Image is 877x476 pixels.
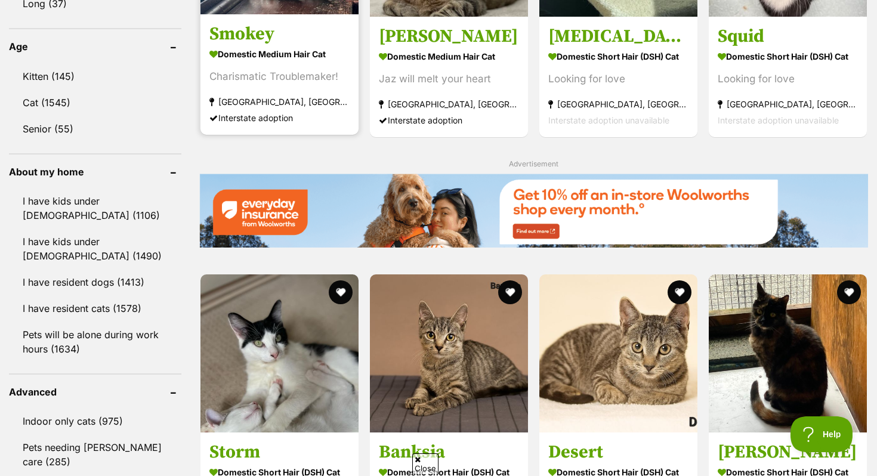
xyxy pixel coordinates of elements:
a: Cat (1545) [9,90,181,115]
strong: Domestic Medium Hair Cat [209,46,350,63]
header: Age [9,41,181,52]
span: Interstate adoption unavailable [548,116,669,126]
img: Storm - Domestic Short Hair (DSH) Cat [200,274,359,432]
img: Banksia - Domestic Short Hair (DSH) Cat [370,274,528,432]
img: Everyday Insurance promotional banner [199,174,868,248]
h3: [MEDICAL_DATA] [548,26,688,48]
div: Charismatic Troublemaker! [209,69,350,85]
button: favourite [498,280,522,304]
a: [PERSON_NAME] Domestic Medium Hair Cat Jaz will melt your heart [GEOGRAPHIC_DATA], [GEOGRAPHIC_DA... [370,17,528,138]
a: [MEDICAL_DATA] Domestic Short Hair (DSH) Cat Looking for love [GEOGRAPHIC_DATA], [GEOGRAPHIC_DATA... [539,17,697,138]
strong: Domestic Short Hair (DSH) Cat [548,48,688,66]
strong: Domestic Medium Hair Cat [379,48,519,66]
a: I have kids under [DEMOGRAPHIC_DATA] (1106) [9,188,181,228]
strong: [GEOGRAPHIC_DATA], [GEOGRAPHIC_DATA] [718,97,858,113]
span: Advertisement [509,159,558,168]
strong: [GEOGRAPHIC_DATA], [GEOGRAPHIC_DATA] [379,97,519,113]
img: Desert - Domestic Short Hair (DSH) Cat [539,274,697,432]
div: Jaz will melt your heart [379,72,519,88]
span: Close [412,453,438,474]
button: favourite [329,280,353,304]
a: I have resident cats (1578) [9,296,181,321]
h3: [PERSON_NAME] [718,441,858,463]
a: I have resident dogs (1413) [9,270,181,295]
a: Smokey Domestic Medium Hair Cat Charismatic Troublemaker! [GEOGRAPHIC_DATA], [GEOGRAPHIC_DATA] In... [200,14,359,135]
h3: [PERSON_NAME] [379,26,519,48]
h3: Squid [718,26,858,48]
a: Everyday Insurance promotional banner [199,174,868,250]
h3: Smokey [209,23,350,46]
div: Interstate adoption [209,110,350,126]
a: Indoor only cats (975) [9,409,181,434]
button: favourite [668,280,691,304]
a: Kitten (145) [9,64,181,89]
h3: Banksia [379,441,519,463]
a: Pets needing [PERSON_NAME] care (285) [9,435,181,474]
img: Zoe - Domestic Short Hair (DSH) Cat [709,274,867,432]
strong: [GEOGRAPHIC_DATA], [GEOGRAPHIC_DATA] [209,94,350,110]
div: Looking for love [548,72,688,88]
iframe: Help Scout Beacon - Open [790,416,853,452]
button: favourite [837,280,861,304]
div: Interstate adoption [379,113,519,129]
a: Pets will be alone during work hours (1634) [9,322,181,361]
header: Advanced [9,387,181,397]
a: Senior (55) [9,116,181,141]
strong: Domestic Short Hair (DSH) Cat [718,48,858,66]
span: Interstate adoption unavailable [718,116,839,126]
a: Squid Domestic Short Hair (DSH) Cat Looking for love [GEOGRAPHIC_DATA], [GEOGRAPHIC_DATA] Interst... [709,17,867,138]
header: About my home [9,166,181,177]
h3: Desert [548,441,688,463]
h3: Storm [209,441,350,463]
a: I have kids under [DEMOGRAPHIC_DATA] (1490) [9,229,181,268]
div: Looking for love [718,72,858,88]
strong: [GEOGRAPHIC_DATA], [GEOGRAPHIC_DATA] [548,97,688,113]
